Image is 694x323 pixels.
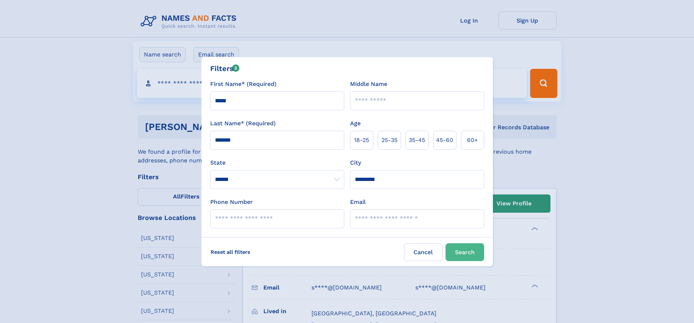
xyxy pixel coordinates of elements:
[210,158,344,167] label: State
[350,198,366,206] label: Email
[210,63,240,74] div: Filters
[210,198,253,206] label: Phone Number
[381,136,397,145] span: 25‑35
[404,243,443,261] label: Cancel
[354,136,369,145] span: 18‑25
[206,243,255,261] label: Reset all filters
[350,119,361,128] label: Age
[446,243,484,261] button: Search
[350,158,361,167] label: City
[210,80,277,88] label: First Name* (Required)
[350,80,387,88] label: Middle Name
[467,136,478,145] span: 60+
[436,136,453,145] span: 45‑60
[409,136,425,145] span: 35‑45
[210,119,276,128] label: Last Name* (Required)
